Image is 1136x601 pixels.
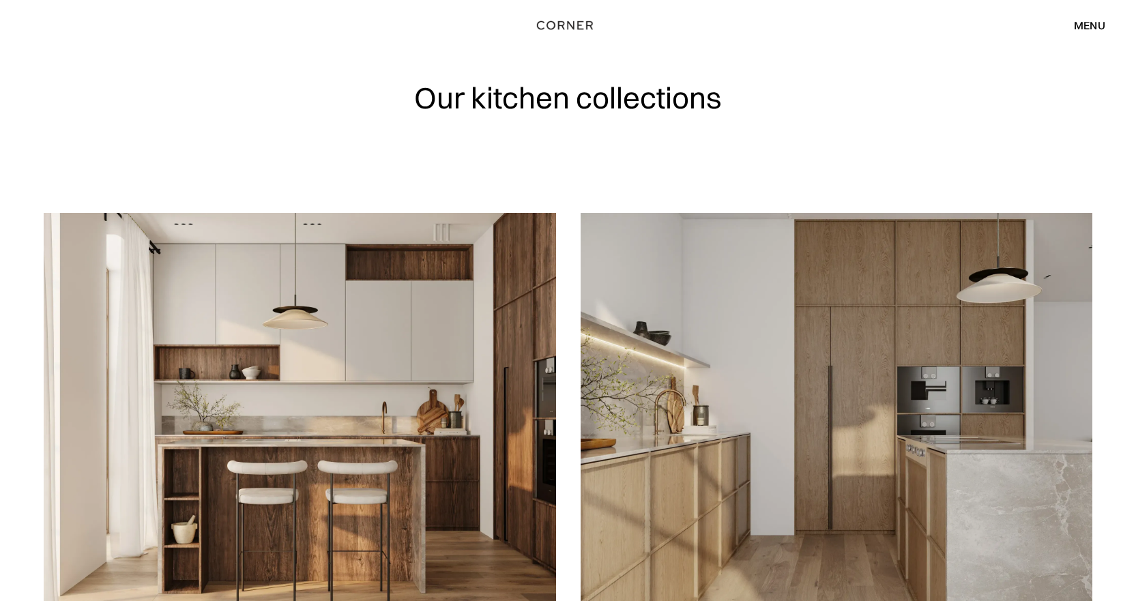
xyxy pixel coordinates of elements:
[1074,20,1105,31] div: menu
[1060,14,1105,37] div: menu
[523,16,613,34] a: home
[414,82,722,114] h1: Our kitchen collections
